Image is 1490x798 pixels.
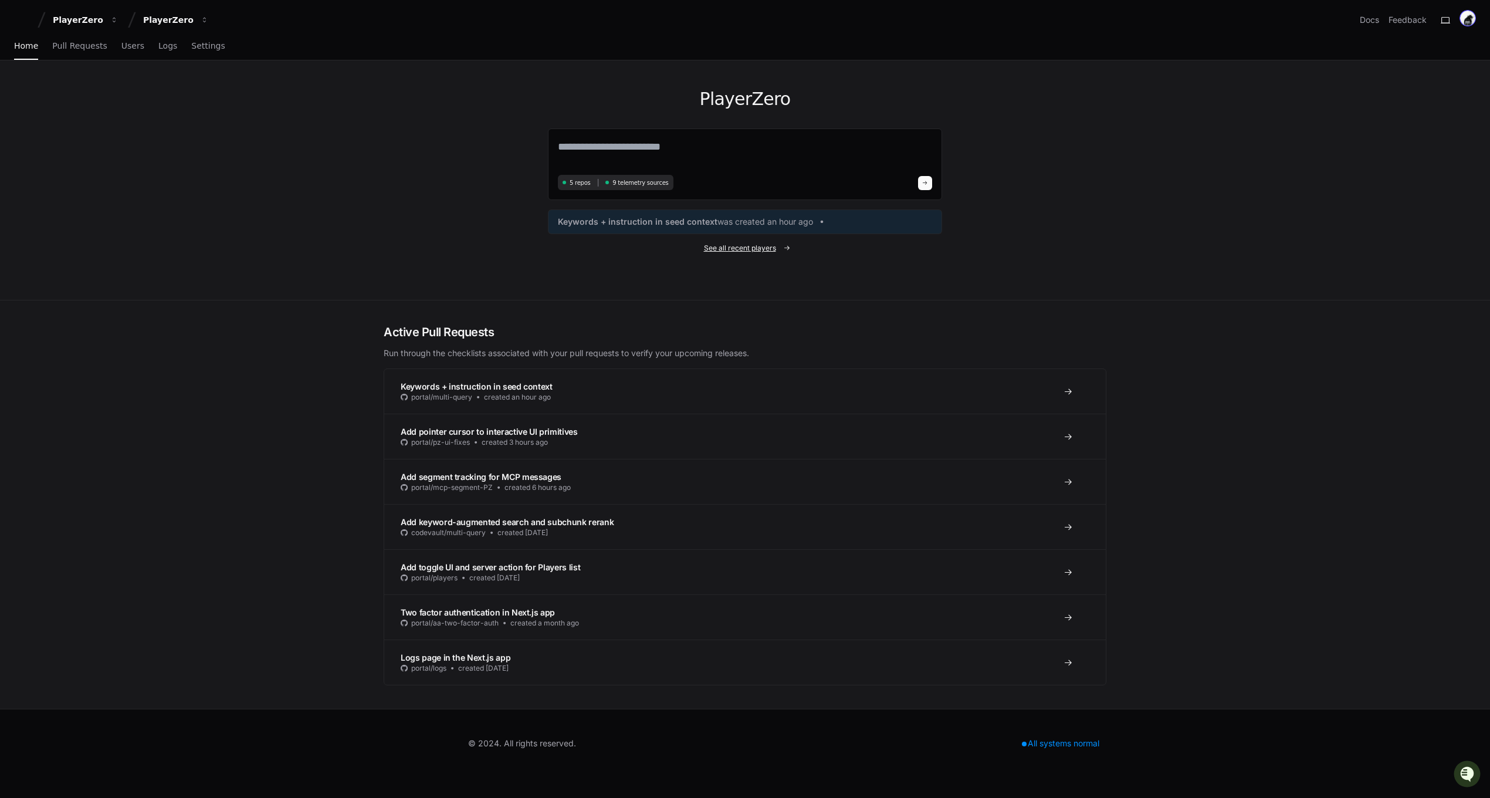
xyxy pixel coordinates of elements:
[411,483,493,492] span: portal/mcp-segment-PZ
[469,573,520,583] span: created [DATE]
[199,91,214,105] button: Start new chat
[558,216,932,228] a: Keywords + instruction in seed contextwas created an hour ago
[704,244,776,253] span: See all recent players
[143,14,194,26] div: PlayerZero
[384,594,1106,640] a: Two factor authentication in Next.js appportal/aa-two-factor-authcreated a month ago
[717,216,813,228] span: was created an hour ago
[401,517,614,527] span: Add keyword-augmented search and subchunk rerank
[158,33,177,60] a: Logs
[384,414,1106,459] a: Add pointer cursor to interactive UI primitivesportal/pz-ui-fixescreated 3 hours ago
[384,324,1106,340] h2: Active Pull Requests
[1452,759,1484,791] iframe: Open customer support
[1459,10,1476,26] img: ACg8ocL5TA4wPbprI7pSzzIzMXsb0C9TQDc6pph0mRPvknoF9djQXAA=s96-c
[48,9,123,31] button: PlayerZero
[482,438,548,447] span: created 3 hours ago
[401,562,580,572] span: Add toggle UI and server action for Players list
[138,9,214,31] button: PlayerZero
[401,381,553,391] span: Keywords + instruction in seed context
[53,14,103,26] div: PlayerZero
[384,640,1106,685] a: Logs page in the Next.js appportal/logscreated [DATE]
[158,42,177,49] span: Logs
[12,47,214,66] div: Welcome
[1389,14,1427,26] button: Feedback
[411,528,486,537] span: codevault/multi-query
[121,33,144,60] a: Users
[1015,735,1106,752] div: All systems normal
[548,89,942,110] h1: PlayerZero
[468,738,576,749] div: © 2024. All rights reserved.
[384,347,1106,359] p: Run through the checklists associated with your pull requests to verify your upcoming releases.
[411,438,470,447] span: portal/pz-ui-fixes
[411,573,458,583] span: portal/players
[384,549,1106,594] a: Add toggle UI and server action for Players listportal/playerscreated [DATE]
[12,12,35,35] img: PlayerZero
[14,33,38,60] a: Home
[401,427,578,437] span: Add pointer cursor to interactive UI primitives
[411,664,446,673] span: portal/logs
[401,652,510,662] span: Logs page in the Next.js app
[570,178,591,187] span: 5 repos
[458,664,509,673] span: created [DATE]
[384,459,1106,504] a: Add segment tracking for MCP messagesportal/mcp-segment-PZcreated 6 hours ago
[52,42,107,49] span: Pull Requests
[191,42,225,49] span: Settings
[83,123,142,132] a: Powered byPylon
[12,87,33,109] img: 1756235613930-3d25f9e4-fa56-45dd-b3ad-e072dfbd1548
[1360,14,1379,26] a: Docs
[612,178,668,187] span: 9 telemetry sources
[401,607,555,617] span: Two factor authentication in Next.js app
[191,33,225,60] a: Settings
[121,42,144,49] span: Users
[510,618,579,628] span: created a month ago
[14,42,38,49] span: Home
[504,483,571,492] span: created 6 hours ago
[117,123,142,132] span: Pylon
[497,528,548,537] span: created [DATE]
[384,504,1106,549] a: Add keyword-augmented search and subchunk rerankcodevault/multi-querycreated [DATE]
[558,216,717,228] span: Keywords + instruction in seed context
[411,618,499,628] span: portal/aa-two-factor-auth
[548,244,942,253] a: See all recent players
[484,393,551,402] span: created an hour ago
[40,99,170,109] div: We're offline, but we'll be back soon!
[401,472,561,482] span: Add segment tracking for MCP messages
[40,87,192,99] div: Start new chat
[52,33,107,60] a: Pull Requests
[384,369,1106,414] a: Keywords + instruction in seed contextportal/multi-querycreated an hour ago
[411,393,472,402] span: portal/multi-query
